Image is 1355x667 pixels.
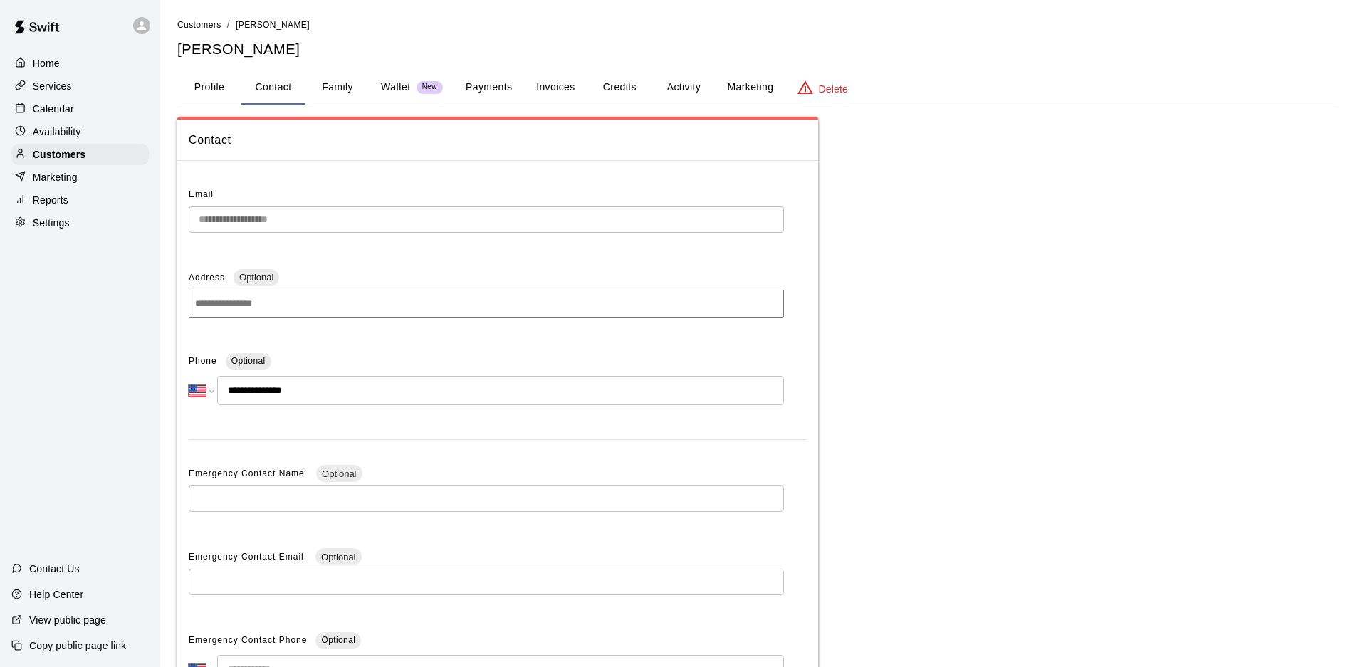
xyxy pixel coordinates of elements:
span: Optional [234,272,279,283]
p: Copy public page link [29,639,126,653]
span: Emergency Contact Name [189,468,308,478]
button: Profile [177,70,241,105]
p: Wallet [381,80,411,95]
a: Availability [11,121,149,142]
div: The email of an existing customer can only be changed by the customer themselves at https://book.... [189,206,784,233]
p: Calendar [33,102,74,116]
nav: breadcrumb [177,17,1338,33]
span: Optional [315,552,361,562]
p: Customers [33,147,85,162]
button: Credits [587,70,652,105]
span: Customers [177,20,221,30]
div: basic tabs example [177,70,1338,105]
p: Settings [33,216,70,230]
button: Invoices [523,70,587,105]
button: Family [305,70,370,105]
a: Customers [11,144,149,165]
p: Contact Us [29,562,80,576]
span: Contact [189,131,807,149]
button: Marketing [716,70,785,105]
p: Services [33,79,72,93]
span: Optional [321,635,355,645]
p: View public page [29,613,106,627]
a: Home [11,53,149,74]
span: Email [189,189,214,199]
span: Address [189,273,225,283]
a: Marketing [11,167,149,188]
button: Contact [241,70,305,105]
span: [PERSON_NAME] [236,20,310,30]
h5: [PERSON_NAME] [177,40,1338,59]
a: Settings [11,212,149,233]
span: Optional [231,356,266,366]
a: Reports [11,189,149,211]
li: / [227,17,230,32]
p: Marketing [33,170,78,184]
p: Help Center [29,587,83,602]
a: Customers [177,19,221,30]
span: New [417,83,443,92]
button: Payments [454,70,523,105]
p: Delete [819,82,848,96]
span: Emergency Contact Email [189,552,307,562]
a: Services [11,75,149,97]
p: Availability [33,125,81,139]
span: Optional [316,468,362,479]
p: Reports [33,193,68,207]
a: Calendar [11,98,149,120]
button: Activity [652,70,716,105]
span: Emergency Contact Phone [189,629,307,652]
span: Phone [189,350,217,373]
p: Home [33,56,60,70]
